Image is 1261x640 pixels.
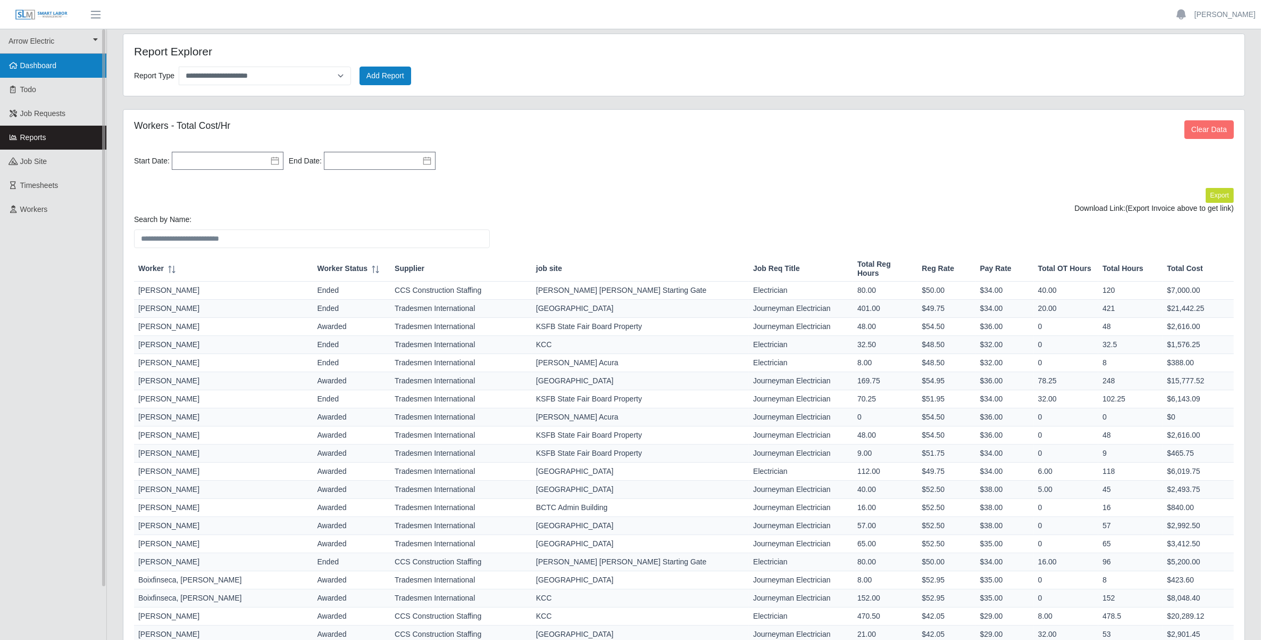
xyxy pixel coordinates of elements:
td: 16.00 [853,499,917,517]
div: Download Link: [134,203,1234,214]
td: $32.00 [976,354,1034,372]
td: 8.00 [853,354,917,372]
td: Electrician [749,282,853,300]
span: awarded [318,449,347,457]
td: 0 [1034,535,1098,553]
td: 8 [1098,354,1163,372]
td: 0 [1098,408,1163,426]
span: job site [20,157,47,166]
span: Todo [20,85,36,94]
span: awarded [318,322,347,331]
span: Worker [138,264,164,273]
td: $54.50 [917,426,975,445]
td: [PERSON_NAME] [134,608,313,626]
td: $35.00 [976,535,1034,553]
span: Job Req Title [753,264,800,273]
td: 78.25 [1034,372,1098,390]
td: $840.00 [1163,499,1234,517]
td: $36.00 [976,426,1034,445]
td: $465.75 [1163,445,1234,463]
td: Electrician [749,608,853,626]
td: 401.00 [853,300,917,318]
td: Tradesmen International [390,463,532,481]
td: KSFB State Fair Board Property [532,390,749,408]
td: [PERSON_NAME] [134,318,313,336]
td: 248 [1098,372,1163,390]
td: 16.00 [1034,553,1098,571]
td: [PERSON_NAME] [134,390,313,408]
td: 470.50 [853,608,917,626]
td: $423.60 [1163,571,1234,589]
span: ended [318,557,339,566]
td: Tradesmen International [390,499,532,517]
td: Tradesmen International [390,318,532,336]
td: Electrician [749,553,853,571]
td: $36.00 [976,372,1034,390]
td: $7,000.00 [1163,282,1234,300]
td: $51.75 [917,445,975,463]
td: [PERSON_NAME] [134,463,313,481]
td: $34.00 [976,553,1034,571]
td: $48.50 [917,354,975,372]
td: 32.00 [1034,390,1098,408]
span: Reg Rate [922,264,954,273]
td: 152 [1098,589,1163,608]
td: 70.25 [853,390,917,408]
td: [PERSON_NAME] [PERSON_NAME] Starting Gate [532,553,749,571]
td: $35.00 [976,589,1034,608]
span: Total Cost [1167,264,1202,273]
td: Journeyman Electrician [749,535,853,553]
span: awarded [318,431,347,439]
button: Add Report [360,67,411,85]
td: 16 [1098,499,1163,517]
td: Tradesmen International [390,426,532,445]
td: $2,616.00 [1163,318,1234,336]
td: $5,200.00 [1163,553,1234,571]
td: 478.5 [1098,608,1163,626]
td: 8.00 [853,571,917,589]
td: 40.00 [853,481,917,499]
td: Journeyman Electrician [749,426,853,445]
td: $34.00 [976,300,1034,318]
td: 5.00 [1034,481,1098,499]
td: $3,412.50 [1163,535,1234,553]
td: 40.00 [1034,282,1098,300]
td: KSFB State Fair Board Property [532,445,749,463]
td: $34.00 [976,282,1034,300]
td: 65.00 [853,535,917,553]
td: Boixfinseca, [PERSON_NAME] [134,589,313,608]
span: Dashboard [20,61,57,70]
td: 0 [1034,336,1098,354]
span: awarded [318,576,347,584]
td: Electrician [749,463,853,481]
td: [PERSON_NAME] [134,535,313,553]
span: awarded [318,594,347,602]
label: Search by Name: [134,214,191,225]
td: $15,777.52 [1163,372,1234,390]
td: $50.00 [917,282,975,300]
td: 120 [1098,282,1163,300]
td: [PERSON_NAME] [134,553,313,571]
span: Reports [20,133,46,142]
td: [GEOGRAPHIC_DATA] [532,463,749,481]
span: awarded [318,539,347,548]
td: $54.95 [917,372,975,390]
td: [PERSON_NAME] [134,517,313,535]
span: job site [536,264,562,273]
span: awarded [318,503,347,512]
td: $52.50 [917,499,975,517]
label: End Date: [289,155,322,167]
td: 9.00 [853,445,917,463]
td: 48 [1098,426,1163,445]
td: $29.00 [976,608,1034,626]
td: Tradesmen International [390,354,532,372]
td: 9 [1098,445,1163,463]
td: Journeyman Electrician [749,318,853,336]
span: Worker Status [318,264,368,273]
td: Tradesmen International [390,336,532,354]
td: 32.50 [853,336,917,354]
td: $388.00 [1163,354,1234,372]
td: 57.00 [853,517,917,535]
span: Workers [20,205,48,214]
td: $52.95 [917,589,975,608]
